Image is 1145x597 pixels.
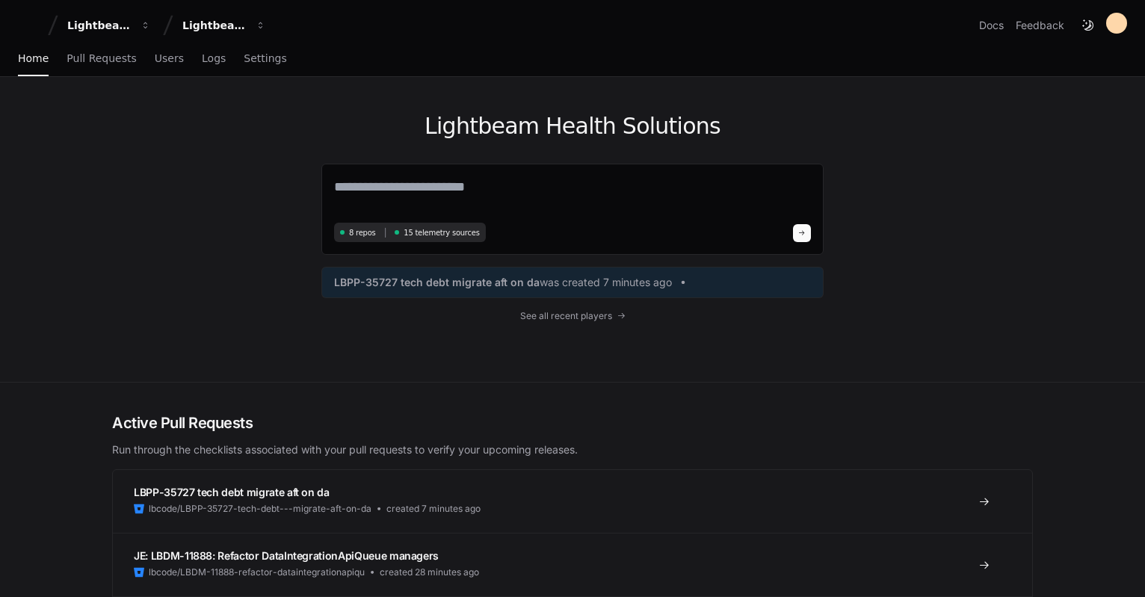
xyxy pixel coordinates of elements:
span: Pull Requests [67,54,136,63]
span: created 28 minutes ago [380,566,479,578]
a: See all recent players [321,310,824,322]
h1: Lightbeam Health Solutions [321,113,824,140]
a: Pull Requests [67,42,136,76]
span: created 7 minutes ago [386,503,481,515]
span: LBPP-35727 tech debt migrate aft on da [334,275,540,290]
a: JE: LBDM-11888: Refactor DataIntegrationApiQueue managerslbcode/LBDM-11888-refactor-dataintegrati... [113,533,1032,596]
span: 8 repos [349,227,376,238]
h2: Active Pull Requests [112,412,1033,433]
a: LBPP-35727 tech debt migrate aft on dalbcode/LBPP-35727-tech-debt---migrate-aft-on-dacreated 7 mi... [113,470,1032,533]
span: Logs [202,54,226,63]
span: See all recent players [520,310,612,322]
button: Lightbeam Health Solutions [176,12,272,39]
button: Feedback [1016,18,1064,33]
div: Lightbeam Health Solutions [182,18,247,33]
span: LBPP-35727 tech debt migrate aft on da [134,486,330,498]
span: Home [18,54,49,63]
div: Lightbeam Health [67,18,132,33]
a: Settings [244,42,286,76]
a: Docs [979,18,1004,33]
a: Home [18,42,49,76]
span: was created 7 minutes ago [540,275,672,290]
span: Users [155,54,184,63]
span: 15 telemetry sources [404,227,479,238]
p: Run through the checklists associated with your pull requests to verify your upcoming releases. [112,442,1033,457]
span: lbcode/LBPP-35727-tech-debt---migrate-aft-on-da [149,503,371,515]
span: JE: LBDM-11888: Refactor DataIntegrationApiQueue managers [134,549,439,562]
button: Lightbeam Health [61,12,157,39]
span: Settings [244,54,286,63]
a: Users [155,42,184,76]
span: lbcode/LBDM-11888-refactor-dataintegrationapiqu [149,566,365,578]
a: Logs [202,42,226,76]
a: LBPP-35727 tech debt migrate aft on dawas created 7 minutes ago [334,275,811,290]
